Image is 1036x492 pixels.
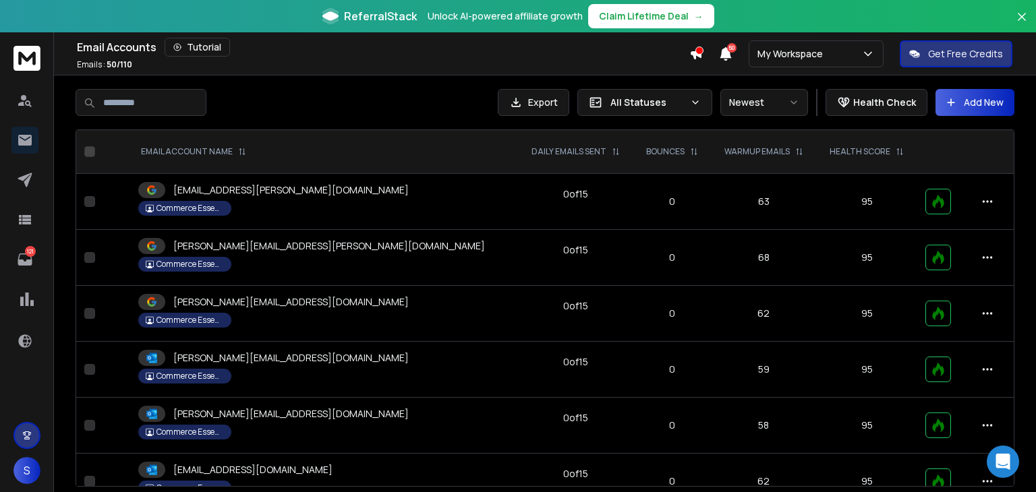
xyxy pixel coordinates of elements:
p: Unlock AI-powered affiliate growth [428,9,583,23]
p: WARMUP EMAILS [724,146,790,157]
p: Commerce Essentials [156,371,224,381]
span: 50 [727,43,737,53]
td: 63 [711,174,817,230]
td: 62 [711,286,817,342]
span: 50 / 110 [107,59,132,70]
button: Newest [720,89,808,116]
p: [PERSON_NAME][EMAIL_ADDRESS][DOMAIN_NAME] [173,351,409,365]
div: 0 of 15 [563,355,588,369]
div: 0 of 15 [563,411,588,425]
p: All Statuses [610,96,685,109]
button: S [13,457,40,484]
button: Get Free Credits [900,40,1012,67]
a: 121 [11,246,38,273]
p: 0 [641,474,703,488]
p: BOUNCES [646,146,685,157]
td: 95 [816,398,917,454]
td: 95 [816,342,917,398]
td: 58 [711,398,817,454]
div: 0 of 15 [563,299,588,313]
p: [PERSON_NAME][EMAIL_ADDRESS][DOMAIN_NAME] [173,407,409,421]
p: [PERSON_NAME][EMAIL_ADDRESS][DOMAIN_NAME] [173,295,409,309]
p: Commerce Essentials [156,315,224,326]
td: 59 [711,342,817,398]
p: 0 [641,419,703,432]
p: Commerce Essentials [156,203,224,214]
p: [EMAIL_ADDRESS][PERSON_NAME][DOMAIN_NAME] [173,183,409,197]
td: 95 [816,286,917,342]
button: Claim Lifetime Deal→ [588,4,714,28]
p: [PERSON_NAME][EMAIL_ADDRESS][PERSON_NAME][DOMAIN_NAME] [173,239,485,253]
div: Email Accounts [77,38,689,57]
p: Get Free Credits [928,47,1003,61]
span: → [694,9,703,23]
span: ReferralStack [344,8,417,24]
div: EMAIL ACCOUNT NAME [141,146,246,157]
td: 95 [816,174,917,230]
p: Health Check [853,96,916,109]
p: [EMAIL_ADDRESS][DOMAIN_NAME] [173,463,333,476]
p: Emails : [77,59,132,70]
p: My Workspace [757,47,828,61]
p: Commerce Essentials [156,427,224,437]
button: Add New [936,89,1014,116]
p: HEALTH SCORE [830,146,890,157]
p: Commerce Essentials [156,259,224,270]
div: 0 of 15 [563,243,588,257]
div: 0 of 15 [563,467,588,481]
button: Export [498,89,569,116]
p: DAILY EMAILS SENT [531,146,606,157]
p: 121 [25,246,36,257]
div: Open Intercom Messenger [987,445,1019,478]
p: 0 [641,307,703,320]
p: 0 [641,251,703,264]
p: 0 [641,363,703,376]
button: Tutorial [165,38,230,57]
td: 68 [711,230,817,286]
div: 0 of 15 [563,187,588,201]
button: Close banner [1013,8,1031,40]
p: 0 [641,195,703,208]
td: 95 [816,230,917,286]
button: Health Check [826,89,927,116]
